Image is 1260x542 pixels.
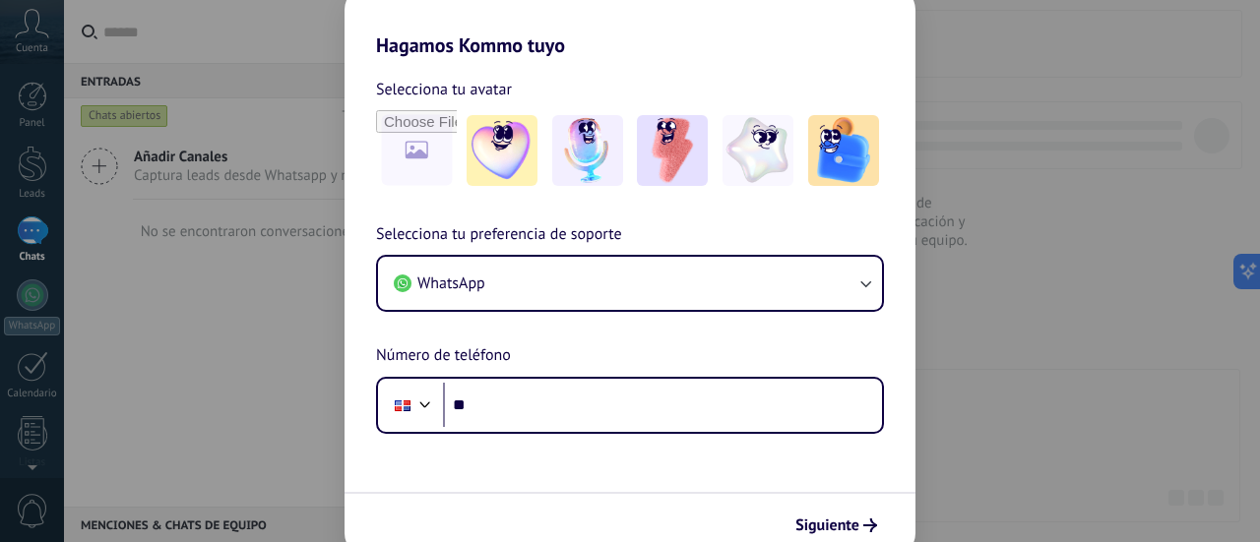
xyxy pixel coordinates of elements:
span: Número de teléfono [376,343,511,369]
img: -5.jpeg [808,115,879,186]
button: Siguiente [787,509,886,542]
div: Dominican Republic: + 1 [384,385,421,426]
span: WhatsApp [417,273,485,293]
img: -2.jpeg [552,115,623,186]
span: Selecciona tu avatar [376,77,512,102]
span: Selecciona tu preferencia de soporte [376,222,622,248]
img: -3.jpeg [637,115,708,186]
img: -1.jpeg [467,115,537,186]
img: -4.jpeg [723,115,793,186]
span: Siguiente [795,518,859,532]
button: WhatsApp [378,257,882,310]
